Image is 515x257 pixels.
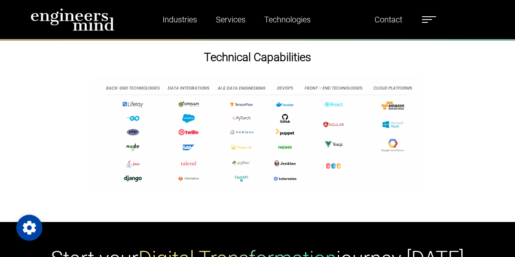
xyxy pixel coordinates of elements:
a: Industries [159,10,200,29]
img: logo [31,8,114,31]
a: Technologies [261,10,314,29]
a: Contact [371,10,405,29]
img: logos [91,76,423,190]
a: Services [213,10,249,29]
